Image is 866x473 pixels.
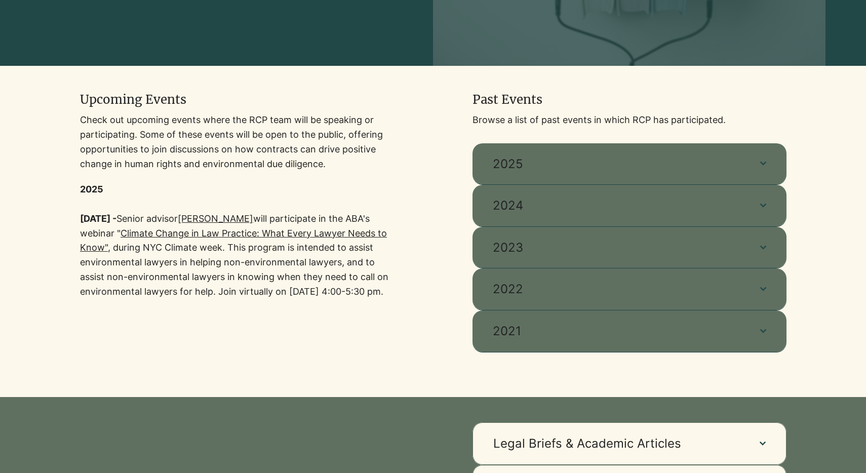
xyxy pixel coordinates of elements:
button: 2022 [473,268,786,310]
span: 2023 [493,239,740,256]
p: ​ [80,197,394,212]
button: 2025 [473,143,786,185]
p: Check out upcoming events where the RCP team will be speaking or participating. Some of these eve... [80,113,394,171]
button: 2024 [473,185,786,226]
p: [DATE] - [80,212,394,299]
span: 2025 [493,155,740,173]
p: 2025​ [80,182,394,197]
span: Senior advisor will participate in the ABA's webinar " [80,213,388,297]
button: Legal Briefs & Academic Articles [473,422,786,465]
a: Climate Change in Law Practice: What Every Lawyer Needs to Know" [80,228,387,253]
a: , during NYC Climate week. This program is intended to assist environmental lawyers in helping no... [80,242,388,296]
h2: Upcoming Events [80,91,394,108]
a: [PERSON_NAME] [178,213,253,224]
span: 2022 [493,281,740,298]
button: 2023 [473,227,786,268]
button: 2021 [473,310,786,352]
span: Legal Briefs & Academic Articles [493,435,739,452]
span: 2021 [493,323,740,340]
p: Browse a list of past events in which RCP has participated. [473,113,786,128]
h2: Past Events [473,91,744,108]
span: 2024 [493,197,740,214]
